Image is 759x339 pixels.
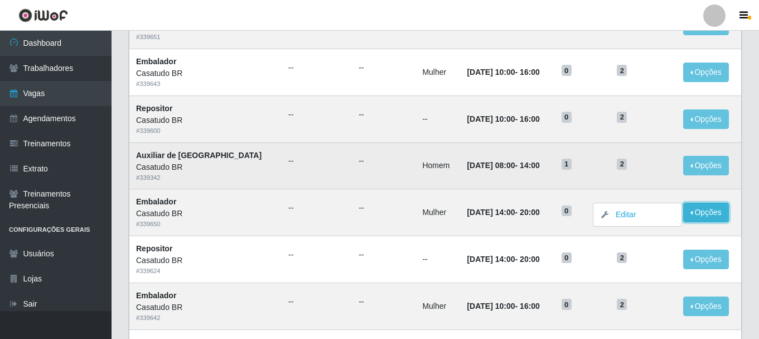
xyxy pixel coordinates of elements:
ul: -- [359,202,409,214]
strong: - [467,161,539,170]
time: [DATE] 14:00 [467,208,515,217]
div: # 339651 [136,32,275,42]
time: [DATE] 10:00 [467,114,515,123]
strong: Embalador [136,291,176,300]
ul: -- [288,155,345,167]
strong: - [467,255,539,264]
strong: Auxiliar de [GEOGRAPHIC_DATA] [136,151,262,160]
div: Casatudo BR [136,302,275,313]
td: -- [415,236,460,283]
ul: -- [288,62,345,74]
img: CoreUI Logo [18,8,68,22]
strong: - [467,114,539,123]
time: 16:00 [520,114,540,123]
ul: -- [359,62,409,74]
ul: -- [359,249,409,261]
strong: - [467,208,539,217]
ul: -- [288,296,345,308]
span: 2 [617,112,627,123]
button: Opções [683,63,729,82]
strong: Repositor [136,244,172,253]
td: Mulher [415,49,460,96]
ul: -- [288,109,345,121]
div: Casatudo BR [136,208,275,219]
div: # 339342 [136,173,275,183]
div: # 339642 [136,313,275,323]
button: Opções [683,203,729,222]
div: # 339643 [136,79,275,89]
time: 20:00 [520,208,540,217]
td: -- [415,96,460,142]
time: [DATE] 10:00 [467,302,515,311]
span: 2 [617,65,627,76]
time: 16:00 [520,302,540,311]
div: # 339624 [136,266,275,276]
span: 2 [617,159,627,170]
button: Opções [683,297,729,316]
time: [DATE] 14:00 [467,255,515,264]
td: Mulher [415,283,460,330]
time: 20:00 [520,255,540,264]
strong: Embalador [136,197,176,206]
time: [DATE] 10:00 [467,68,515,77]
ul: -- [359,109,409,121]
strong: Repositor [136,104,172,113]
div: Casatudo BR [136,114,275,126]
span: 0 [562,112,572,123]
strong: - [467,302,539,311]
div: # 339600 [136,126,275,136]
div: Casatudo BR [136,68,275,79]
strong: Embalador [136,57,176,66]
button: Opções [683,250,729,269]
span: 0 [562,252,572,264]
div: Casatudo BR [136,255,275,266]
div: # 339650 [136,219,275,229]
ul: -- [288,202,345,214]
span: 0 [562,206,572,217]
ul: -- [359,296,409,308]
td: Homem [415,142,460,189]
span: 0 [562,65,572,76]
button: Opções [683,156,729,175]
a: Editar [605,210,636,219]
ul: -- [359,155,409,167]
span: 1 [562,159,572,170]
div: Casatudo BR [136,161,275,173]
strong: - [467,68,539,77]
time: 16:00 [520,68,540,77]
button: Opções [683,109,729,129]
span: 2 [617,299,627,310]
time: 14:00 [520,161,540,170]
span: 0 [562,299,572,310]
ul: -- [288,249,345,261]
td: Mulher [415,189,460,236]
time: [DATE] 08:00 [467,161,515,170]
span: 2 [617,252,627,264]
